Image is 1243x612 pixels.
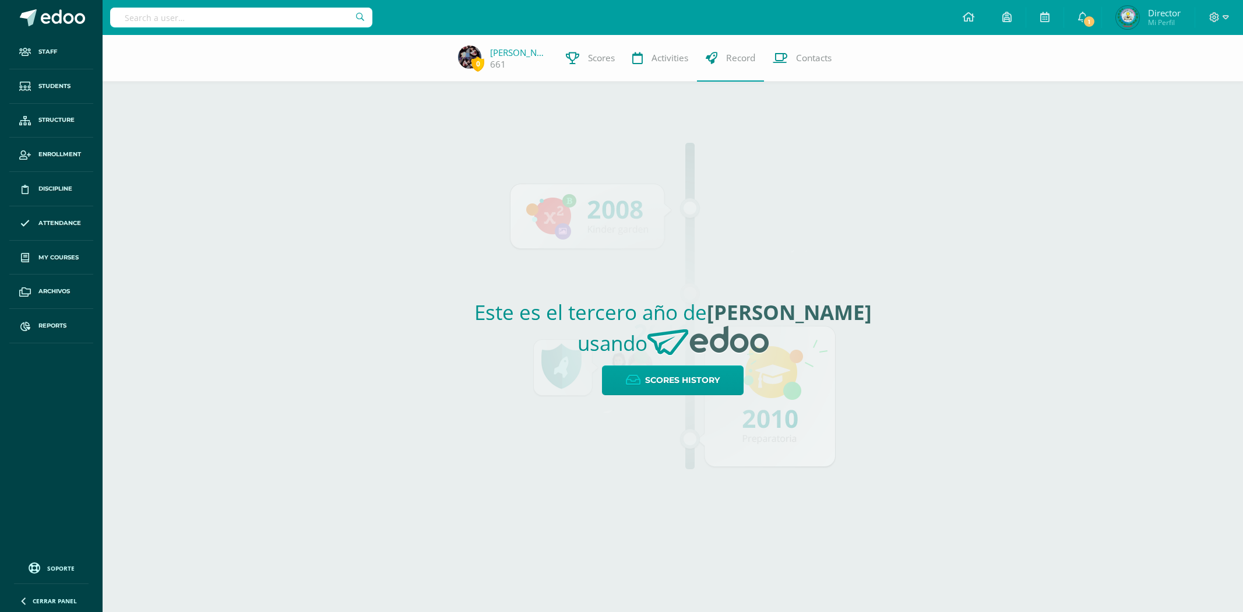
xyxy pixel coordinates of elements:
span: Enrollment [38,150,81,159]
a: Staff [9,35,93,69]
a: Enrollment [9,138,93,172]
span: Record [726,52,755,64]
a: Discipline [9,172,93,206]
a: Structure [9,104,93,138]
span: Mi Perfil [1148,17,1181,27]
span: 1 [1083,15,1096,28]
span: Staff [38,47,57,57]
a: Activities [624,35,697,82]
a: Reports [9,309,93,343]
span: Scores [588,52,615,64]
a: Students [9,69,93,104]
span: Director [1148,7,1181,19]
a: My courses [9,241,93,275]
a: 661 [490,58,506,71]
span: Reports [38,321,66,330]
img: 28e892927d6e2df6f4999373d65a9209.png [458,45,481,69]
strong: [PERSON_NAME] [707,298,872,326]
a: Attendance [9,206,93,241]
span: Attendance [38,219,81,228]
a: Soporte [14,560,89,575]
span: Students [38,82,71,91]
a: Archivos [9,275,93,309]
span: Contacts [796,52,832,64]
h2: Este es el tercero año de usando [409,298,936,365]
img: 648d3fb031ec89f861c257ccece062c1.png [1116,6,1139,29]
span: Discipline [38,184,72,194]
input: Search a user… [110,8,372,27]
span: Activities [652,52,688,64]
a: [PERSON_NAME] [490,47,548,58]
a: Record [697,35,764,82]
span: Archivos [38,287,70,296]
span: Scores History [645,366,720,395]
span: 0 [471,57,484,71]
a: Contacts [764,35,840,82]
img: Edoo [647,326,769,356]
span: Cerrar panel [33,597,77,605]
span: My courses [38,253,79,262]
a: Scores History [602,365,744,395]
span: Soporte [47,564,75,572]
a: Scores [557,35,624,82]
span: Structure [38,115,75,125]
